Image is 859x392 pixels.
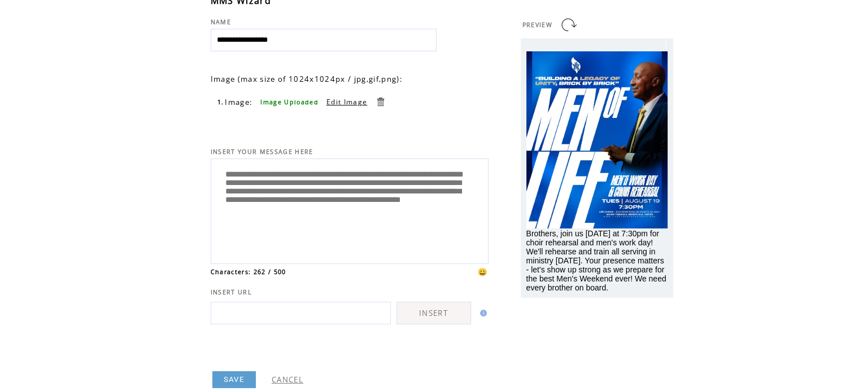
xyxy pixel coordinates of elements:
img: help.gif [477,310,487,316]
a: CANCEL [272,375,303,385]
span: 😀 [478,267,488,277]
span: Image: [225,97,252,107]
span: INSERT YOUR MESSAGE HERE [211,148,313,156]
span: PREVIEW [522,21,552,29]
a: SAVE [212,371,256,388]
a: Edit Image [326,97,367,107]
span: Image Uploaded [260,98,319,106]
span: Characters: 262 / 500 [211,268,286,276]
span: NAME [211,18,231,26]
span: Brothers, join us [DATE] at 7:30pm for choir rehearsal and men's work day! We'll rehearse and tra... [526,229,666,292]
span: Image (max size of 1024x1024px / jpg,gif,png): [211,74,403,84]
span: 1. [217,98,224,106]
span: INSERT URL [211,288,252,296]
a: Delete this item [375,96,386,107]
a: INSERT [396,302,471,324]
